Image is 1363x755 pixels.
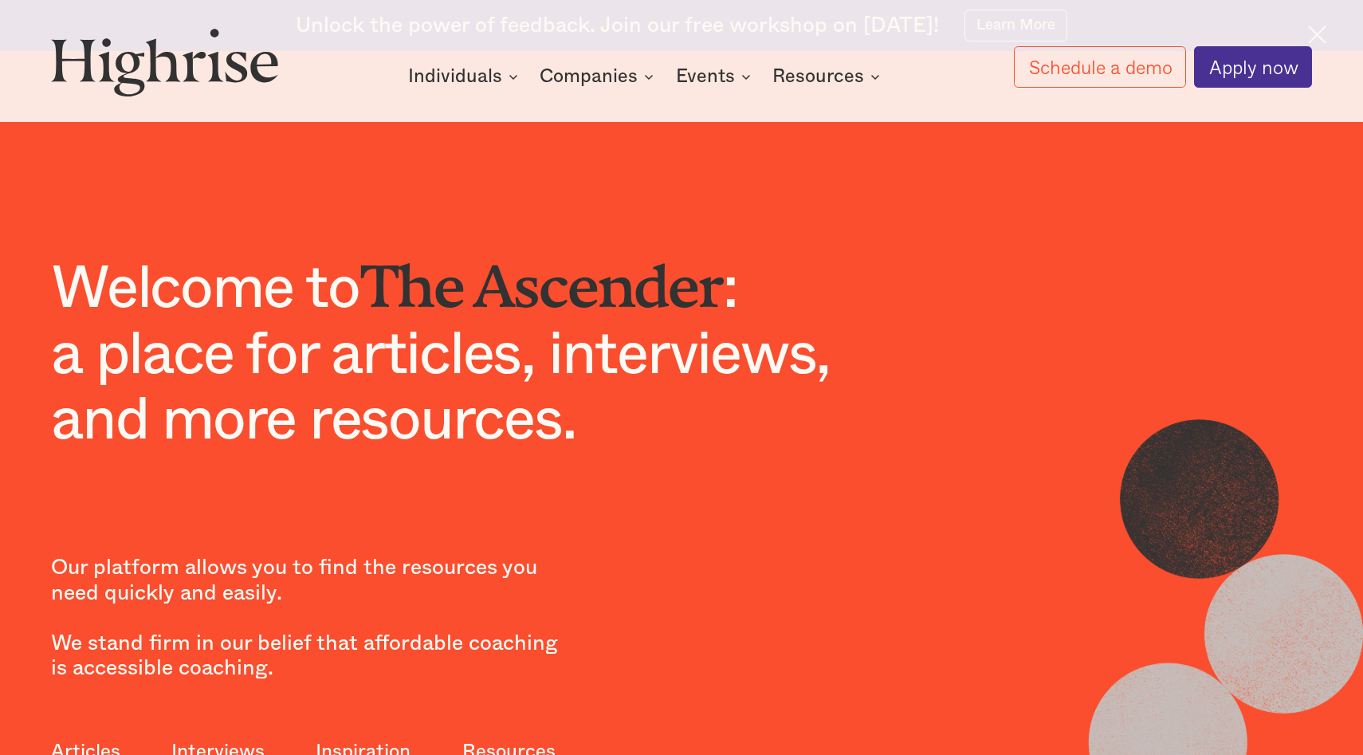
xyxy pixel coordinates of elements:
div: Events [676,67,735,86]
a: Apply now [1194,46,1312,88]
h1: Welcome to : a place for articles, interviews, and more resources. [51,238,873,454]
div: Resources [772,67,885,86]
div: Individuals [408,67,523,86]
div: Companies [540,67,658,86]
div: Resources [772,67,864,86]
div: Companies [540,67,638,86]
span: The Ascender [359,252,723,290]
div: Events [676,67,756,86]
img: Highrise logo [51,28,279,96]
div: Individuals [408,67,502,86]
p: Our platform allows you to find the resources you need quickly and easily. We stand firm in our b... [51,505,562,681]
a: Schedule a demo [1014,46,1186,88]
